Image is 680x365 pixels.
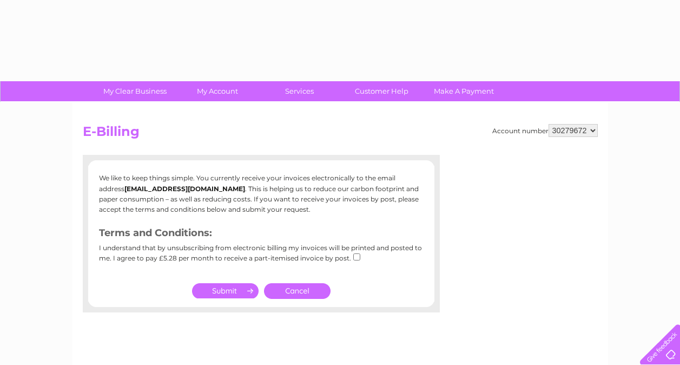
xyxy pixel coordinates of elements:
a: My Clear Business [90,81,180,101]
div: Account number [492,124,598,137]
a: My Account [173,81,262,101]
a: Make A Payment [419,81,509,101]
a: Cancel [264,283,331,299]
div: I understand that by unsubscribing from electronic billing my invoices will be printed and posted... [99,244,424,270]
h3: Terms and Conditions: [99,225,424,244]
input: Submit [192,283,259,298]
p: We like to keep things simple. You currently receive your invoices electronically to the email ad... [99,173,424,214]
a: Customer Help [337,81,426,101]
h2: E-Billing [83,124,598,145]
a: Services [255,81,344,101]
b: [EMAIL_ADDRESS][DOMAIN_NAME] [124,185,245,193]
